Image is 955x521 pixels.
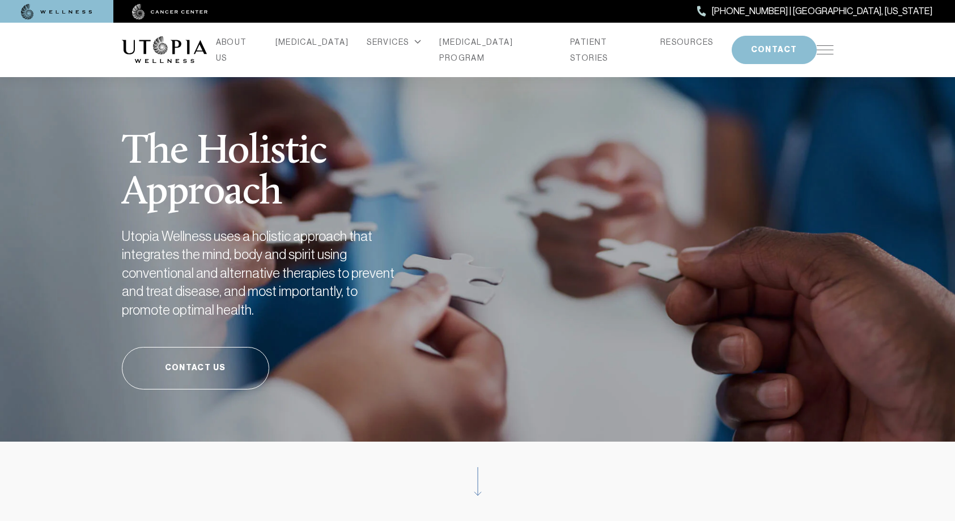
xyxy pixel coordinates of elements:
[732,36,817,64] button: CONTACT
[367,34,421,50] div: SERVICES
[122,227,405,320] h2: Utopia Wellness uses a holistic approach that integrates the mind, body and spirit using conventi...
[275,34,349,50] a: [MEDICAL_DATA]
[132,4,208,20] img: cancer center
[660,34,714,50] a: RESOURCES
[697,4,932,19] a: [PHONE_NUMBER] | [GEOGRAPHIC_DATA], [US_STATE]
[712,4,932,19] span: [PHONE_NUMBER] | [GEOGRAPHIC_DATA], [US_STATE]
[122,36,207,63] img: logo
[570,34,642,66] a: PATIENT STORIES
[216,34,257,66] a: ABOUT US
[21,4,92,20] img: wellness
[122,104,456,214] h1: The Holistic Approach
[439,34,552,66] a: [MEDICAL_DATA] PROGRAM
[122,347,269,389] a: Contact Us
[817,45,834,54] img: icon-hamburger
